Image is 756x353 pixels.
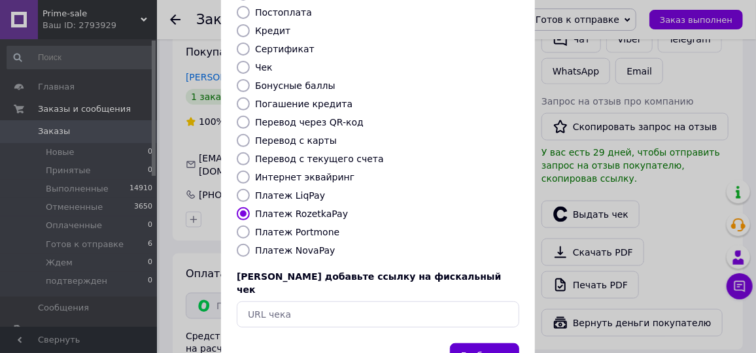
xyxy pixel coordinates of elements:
label: Платеж LiqPay [255,190,325,201]
label: Погашение кредита [255,99,352,109]
label: Перевод через QR-код [255,117,364,127]
span: [PERSON_NAME] добавьте ссылку на фискальный чек [237,271,502,295]
label: Платеж NovaPay [255,245,335,256]
label: Чек [255,62,273,73]
label: Кредит [255,25,290,36]
label: Постоплата [255,7,312,18]
label: Сертификат [255,44,315,54]
label: Перевод с карты [255,135,337,146]
label: Платеж Portmone [255,227,339,237]
label: Интернет эквайринг [255,172,354,182]
input: URL чека [237,301,519,328]
label: Платеж RozetkaPay [255,209,348,219]
label: Перевод с текущего счета [255,154,384,164]
label: Бонусные баллы [255,80,335,91]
